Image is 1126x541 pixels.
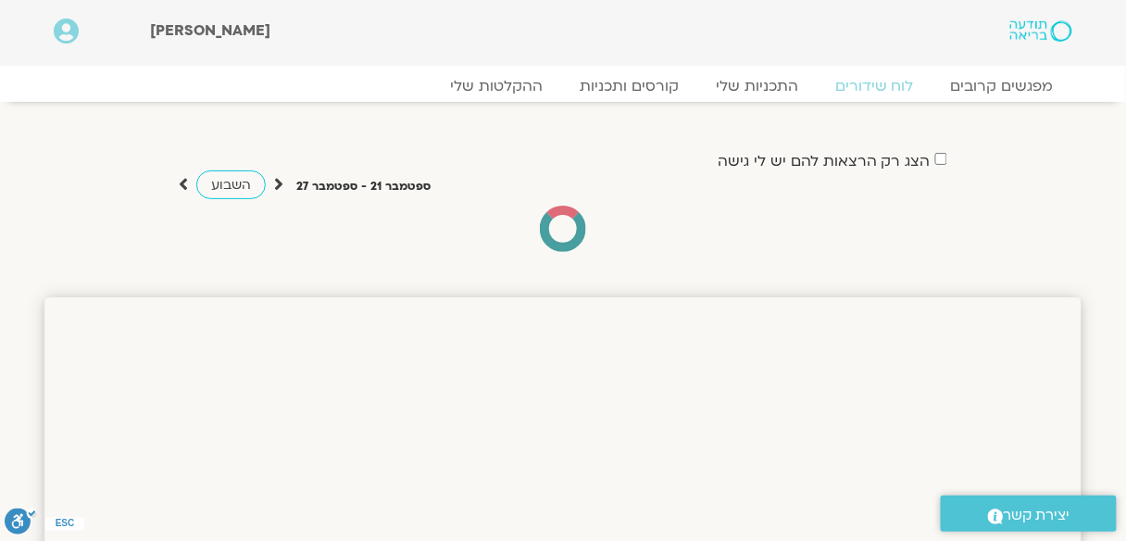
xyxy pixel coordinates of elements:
[196,170,266,199] a: השבוע
[296,177,431,196] p: ספטמבר 21 - ספטמבר 27
[941,496,1117,532] a: יצירת קשר
[1004,503,1070,528] span: יצירת קשר
[54,77,1072,95] nav: Menu
[211,176,251,194] span: השבוע
[697,77,817,95] a: התכניות שלי
[817,77,932,95] a: לוח שידורים
[932,77,1072,95] a: מפגשים קרובים
[561,77,697,95] a: קורסים ותכניות
[718,153,931,170] label: הצג רק הרצאות להם יש לי גישה
[151,20,271,41] span: [PERSON_NAME]
[432,77,561,95] a: ההקלטות שלי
